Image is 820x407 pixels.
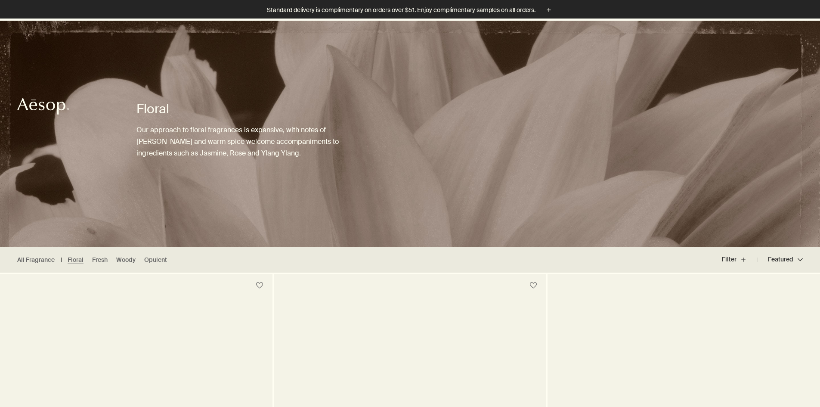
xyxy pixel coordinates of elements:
[267,5,554,15] button: Standard delivery is complimentary on orders over $51. Enjoy complimentary samples on all orders.
[116,256,136,264] a: Woody
[722,249,757,270] button: Filter
[92,256,108,264] a: Fresh
[17,98,69,115] svg: Aesop
[136,100,375,118] h1: Floral
[526,278,541,293] button: Save to cabinet
[252,278,267,293] button: Save to cabinet
[267,6,535,15] p: Standard delivery is complimentary on orders over $51. Enjoy complimentary samples on all orders.
[144,256,167,264] a: Opulent
[15,96,71,119] a: Aesop
[17,256,55,264] a: All Fragrance
[136,124,375,159] p: Our approach to floral fragrances is expansive, with notes of [PERSON_NAME] and warm spice welcom...
[68,256,84,264] a: Floral
[757,249,803,270] button: Featured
